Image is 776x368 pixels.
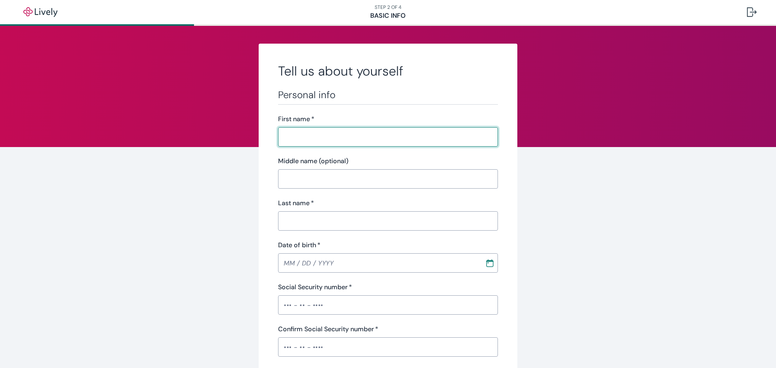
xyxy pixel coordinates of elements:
label: First name [278,114,314,124]
button: Choose date [483,256,497,270]
label: Social Security number [278,282,352,292]
input: MM / DD / YYYY [278,255,479,271]
img: Lively [18,7,63,17]
label: Middle name (optional) [278,156,348,166]
label: Date of birth [278,240,321,250]
input: ••• - •• - •••• [278,339,498,355]
svg: Calendar [486,259,494,267]
h2: Tell us about yourself [278,63,498,79]
label: Confirm Social Security number [278,324,378,334]
h3: Personal info [278,89,498,101]
input: ••• - •• - •••• [278,297,498,313]
label: Last name [278,198,314,208]
button: Log out [740,2,763,22]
